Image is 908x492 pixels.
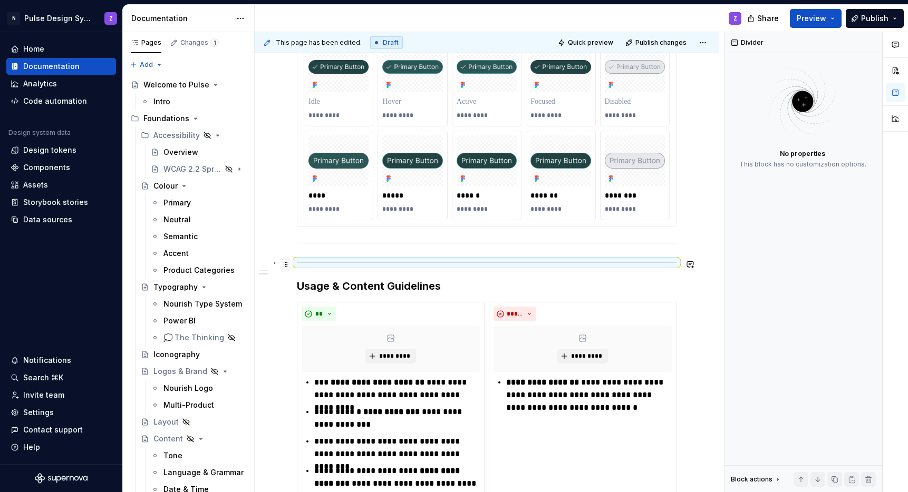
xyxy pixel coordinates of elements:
a: Tone [147,447,250,464]
div: Typography [153,282,198,292]
a: Product Categories [147,262,250,279]
div: Notifications [23,355,71,366]
a: Power BI [147,312,250,329]
button: Notifications [6,352,116,369]
span: Publish changes [635,38,687,47]
a: Accent [147,245,250,262]
a: Nourish Logo [147,380,250,397]
a: Data sources [6,211,116,228]
div: Analytics [23,78,57,89]
button: Search ⌘K [6,369,116,386]
a: Intro [137,93,250,110]
a: WCAG 2.2 Sprint 2025 [147,161,250,178]
div: Assets [23,180,48,190]
a: Storybook stories [6,194,116,211]
div: Product Categories [163,265,235,275]
span: Preview [797,13,826,24]
a: Analytics [6,75,116,92]
a: 💭 The Thinking [147,329,250,346]
div: N [7,12,20,25]
a: Logos & Brand [137,363,250,380]
h3: Usage & Content Guidelines [297,279,677,293]
a: Semantic [147,228,250,245]
div: Z [109,14,113,23]
a: Iconography [137,346,250,363]
div: Nourish Type System [163,299,242,309]
div: Documentation [131,13,231,24]
div: Components [23,162,70,173]
div: Pulse Design System [24,13,92,24]
a: Typography [137,279,250,296]
a: Language & Grammar [147,464,250,481]
a: Design tokens [6,142,116,159]
span: Publish [861,13,888,24]
a: Home [6,41,116,57]
span: Share [757,13,779,24]
div: Accessibility [153,130,200,141]
div: Accent [163,248,189,259]
div: Language & Grammar [163,467,244,478]
div: Invite team [23,390,64,400]
a: Overview [147,144,250,161]
div: Foundations [143,113,189,124]
button: NPulse Design SystemZ [2,7,120,29]
a: Content [137,430,250,447]
svg: Supernova Logo [35,473,88,484]
div: Power BI [163,316,196,326]
button: Publish changes [622,35,691,50]
div: This block has no customization options. [739,160,866,169]
a: Colour [137,178,250,194]
div: Design system data [8,129,71,137]
a: Code automation [6,93,116,110]
div: 💭 The Thinking [163,332,224,343]
button: Publish [846,9,904,28]
a: Components [6,159,116,176]
div: Search ⌘K [23,372,63,383]
div: Storybook stories [23,197,88,208]
div: Block actions [731,472,782,487]
a: Layout [137,414,250,430]
div: Code automation [23,96,87,106]
a: Nourish Type System [147,296,250,312]
div: Neutral [163,214,191,225]
button: Share [742,9,786,28]
span: 1 [210,38,219,47]
div: Colour [153,181,178,191]
a: Documentation [6,58,116,75]
div: Home [23,44,44,54]
div: Settings [23,407,54,418]
div: Z [733,14,737,23]
div: Nourish Logo [163,383,213,393]
div: Accessibility [137,127,250,144]
div: No properties [780,150,825,158]
div: Content [153,434,183,444]
button: Help [6,439,116,456]
button: Preview [790,9,842,28]
div: Layout [153,417,179,427]
span: Quick preview [568,38,613,47]
div: Iconography [153,349,200,360]
div: Tone [163,450,182,461]
div: Multi-Product [163,400,214,410]
div: Overview [163,147,198,158]
div: Foundations [127,110,250,127]
div: Intro [153,96,170,107]
a: Primary [147,194,250,211]
a: Neutral [147,211,250,228]
span: This page has been edited. [276,38,362,47]
button: Quick preview [555,35,618,50]
div: Block actions [731,475,772,484]
div: Data sources [23,214,72,225]
div: Welcome to Pulse [143,80,209,90]
div: Changes [180,38,219,47]
div: Primary [163,198,191,208]
a: Welcome to Pulse [127,76,250,93]
span: Draft [383,38,399,47]
div: Design tokens [23,145,76,155]
div: Help [23,442,40,452]
div: Pages [131,38,161,47]
div: Contact support [23,425,83,435]
div: Semantic [163,231,198,242]
span: Add [140,61,153,69]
